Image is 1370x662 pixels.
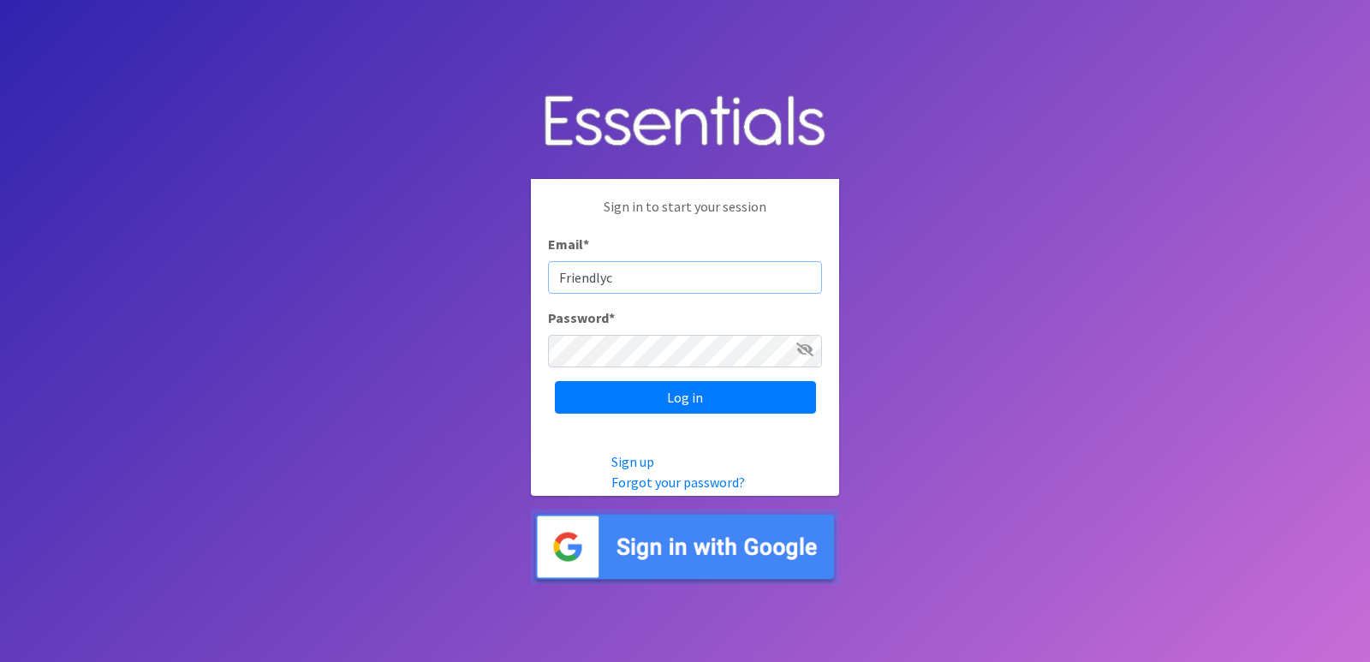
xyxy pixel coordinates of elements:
[609,309,615,326] abbr: required
[531,510,839,584] img: Sign in with Google
[531,78,839,166] img: Human Essentials
[548,307,615,328] label: Password
[548,234,589,254] label: Email
[583,236,589,253] abbr: required
[611,453,654,470] a: Sign up
[555,381,816,414] input: Log in
[611,474,745,491] a: Forgot your password?
[548,196,822,234] p: Sign in to start your session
